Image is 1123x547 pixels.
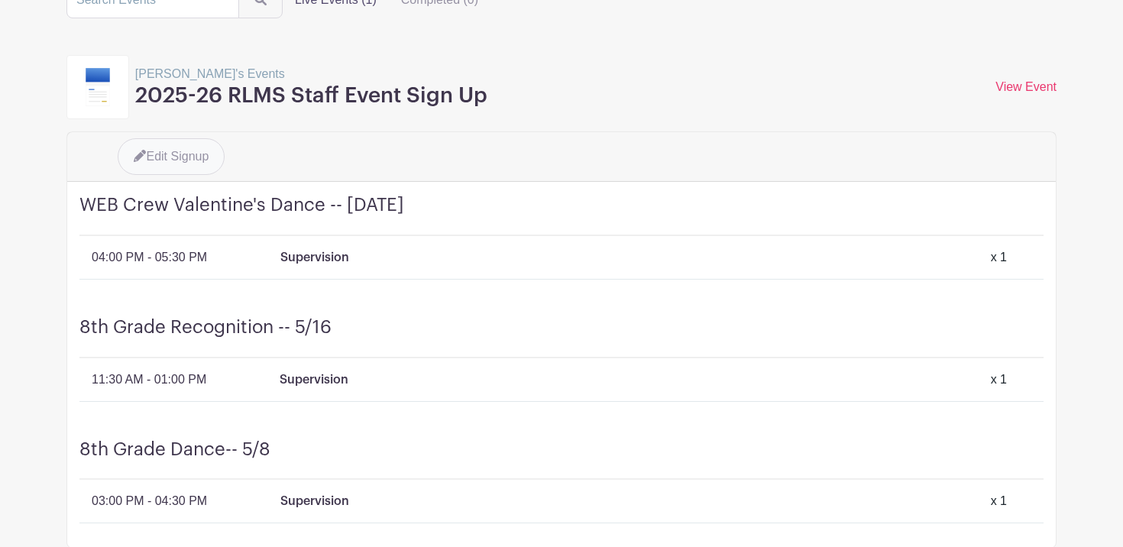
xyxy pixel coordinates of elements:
p: Supervision [280,492,349,510]
p: 11:30 AM - 01:00 PM [92,371,206,389]
div: x 1 [991,371,1007,389]
p: Supervision [280,371,348,389]
a: View Event [995,80,1057,93]
p: Supervision [280,248,349,267]
h4: 8th Grade Dance-- 5/8 [79,439,1044,481]
p: [PERSON_NAME]'s Events [135,65,487,83]
a: Edit Signup [118,138,225,175]
div: x 1 [991,492,1007,510]
p: 03:00 PM - 04:30 PM [92,492,207,510]
img: template9-63edcacfaf2fb6570c2d519c84fe92c0a60f82f14013cd3b098e25ecaaffc40c.svg [86,68,110,106]
h4: WEB Crew Valentine's Dance -- [DATE] [79,194,1044,236]
h4: 8th Grade Recognition -- 5/16 [79,316,1044,358]
div: x 1 [991,248,1007,267]
h3: 2025-26 RLMS Staff Event Sign Up [135,83,487,109]
p: 04:00 PM - 05:30 PM [92,248,207,267]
